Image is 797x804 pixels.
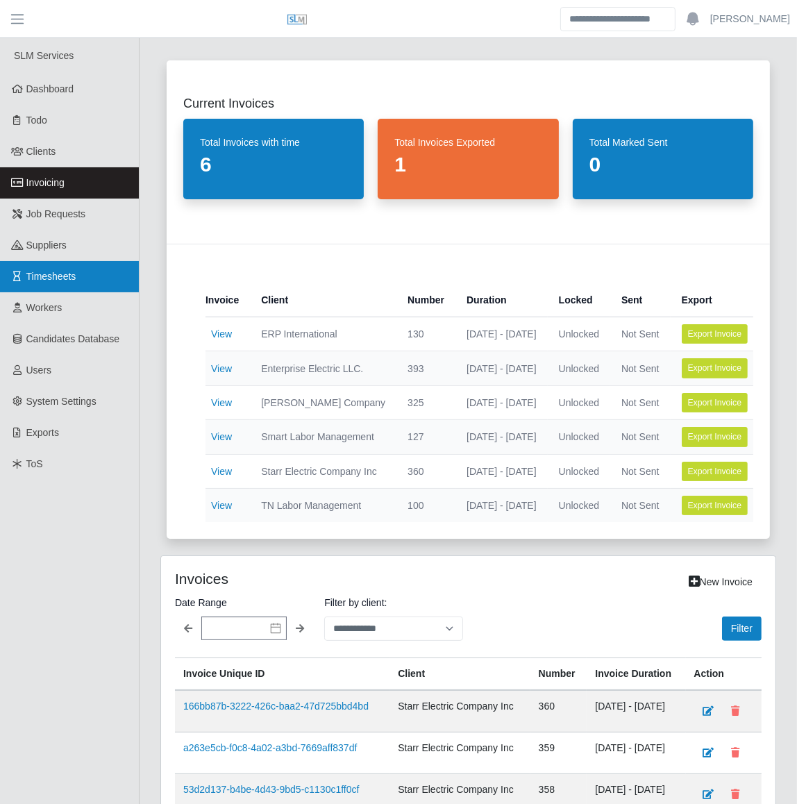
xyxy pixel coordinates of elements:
[26,458,43,469] span: ToS
[455,351,548,385] td: [DATE] - [DATE]
[587,690,685,732] td: [DATE] - [DATE]
[389,690,530,732] td: Starr Electric Company Inc
[389,732,530,774] td: Starr Electric Company Inc
[530,732,587,774] td: 359
[26,396,97,407] span: System Settings
[610,420,670,454] td: Not Sent
[396,385,455,419] td: 325
[548,488,610,522] td: Unlocked
[682,324,748,344] button: Export Invoice
[455,454,548,488] td: [DATE] - [DATE]
[396,488,455,522] td: 100
[26,427,59,438] span: Exports
[610,385,670,419] td: Not Sent
[455,488,548,522] td: [DATE] - [DATE]
[396,420,455,454] td: 127
[682,496,748,515] button: Export Invoice
[26,365,52,376] span: Users
[394,135,542,149] dt: Total Invoices Exported
[250,351,396,385] td: Enterprise Electric LLC.
[548,454,610,488] td: Unlocked
[396,351,455,385] td: 393
[610,283,670,317] th: Sent
[686,658,762,691] th: Action
[26,240,67,251] span: Suppliers
[211,328,232,340] a: View
[183,94,753,113] h2: Current Invoices
[26,271,76,282] span: Timesheets
[211,397,232,408] a: View
[175,594,313,611] label: Date Range
[682,462,748,481] button: Export Invoice
[530,690,587,732] td: 360
[587,658,685,691] th: Invoice Duration
[211,431,232,442] a: View
[548,283,610,317] th: Locked
[610,488,670,522] td: Not Sent
[324,594,462,611] label: Filter by client:
[250,385,396,419] td: [PERSON_NAME] Company
[589,135,737,149] dt: Total Marked Sent
[250,283,396,317] th: Client
[287,9,308,30] img: SLM Logo
[587,732,685,774] td: [DATE] - [DATE]
[455,283,548,317] th: Duration
[389,658,530,691] th: Client
[610,454,670,488] td: Not Sent
[396,454,455,488] td: 360
[548,420,610,454] td: Unlocked
[396,317,455,351] td: 130
[205,283,250,317] th: Invoice
[26,302,62,313] span: Workers
[26,115,47,126] span: Todo
[610,317,670,351] td: Not Sent
[175,658,389,691] th: Invoice Unique ID
[183,701,369,712] a: 166bb87b-3222-426c-baa2-47d725bbd4bd
[722,617,762,641] button: Filter
[548,385,610,419] td: Unlocked
[682,393,748,412] button: Export Invoice
[682,358,748,378] button: Export Invoice
[250,454,396,488] td: Starr Electric Company Inc
[548,317,610,351] td: Unlocked
[455,317,548,351] td: [DATE] - [DATE]
[250,420,396,454] td: Smart Labor Management
[183,784,360,795] a: 53d2d137-b4be-4d43-9bd5-c1130c1ff0cf
[680,570,762,594] a: New Invoice
[183,742,357,753] a: a263e5cb-f0c8-4a02-a3bd-7669aff837df
[175,570,408,587] h4: Invoices
[589,152,737,177] dd: 0
[14,50,74,61] span: SLM Services
[26,333,120,344] span: Candidates Database
[211,466,232,477] a: View
[671,283,760,317] th: Export
[396,283,455,317] th: Number
[455,420,548,454] td: [DATE] - [DATE]
[250,317,396,351] td: ERP International
[710,12,790,26] a: [PERSON_NAME]
[530,658,587,691] th: Number
[682,427,748,446] button: Export Invoice
[26,146,56,157] span: Clients
[26,177,65,188] span: Invoicing
[548,351,610,385] td: Unlocked
[200,152,347,177] dd: 6
[200,135,347,149] dt: Total Invoices with time
[26,83,74,94] span: Dashboard
[250,488,396,522] td: TN Labor Management
[211,363,232,374] a: View
[394,152,542,177] dd: 1
[610,351,670,385] td: Not Sent
[26,208,86,219] span: Job Requests
[211,500,232,511] a: View
[560,7,676,31] input: Search
[455,385,548,419] td: [DATE] - [DATE]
